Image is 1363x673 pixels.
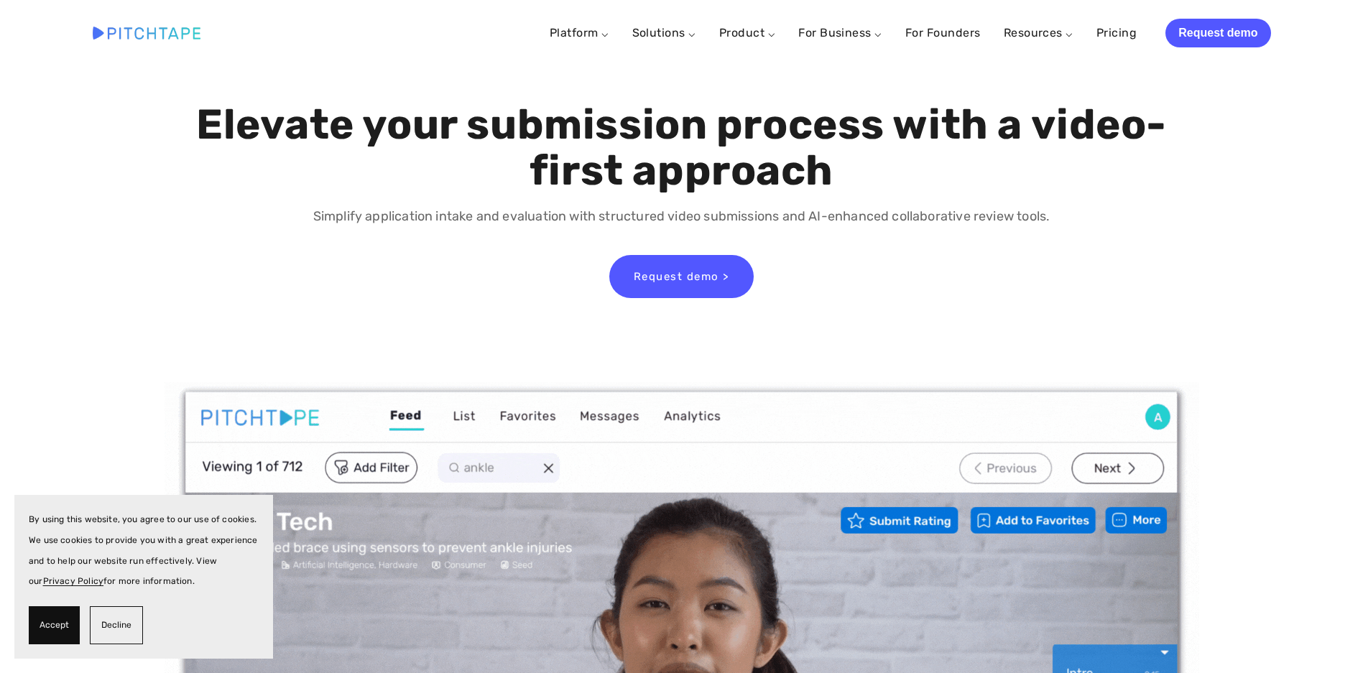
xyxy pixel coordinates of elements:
p: Simplify application intake and evaluation with structured video submissions and AI-enhanced coll... [193,206,1170,227]
a: Solutions ⌵ [632,26,696,40]
p: By using this website, you agree to our use of cookies. We use cookies to provide you with a grea... [29,509,259,592]
a: Platform ⌵ [550,26,609,40]
a: For Business ⌵ [798,26,882,40]
span: Decline [101,615,131,636]
img: Pitchtape | Video Submission Management Software [93,27,200,39]
span: Accept [40,615,69,636]
a: Request demo [1165,19,1270,47]
section: Cookie banner [14,495,273,659]
a: For Founders [905,20,981,46]
a: Pricing [1096,20,1137,46]
button: Accept [29,606,80,644]
a: Request demo > [609,255,754,298]
button: Decline [90,606,143,644]
a: Product ⌵ [719,26,775,40]
a: Resources ⌵ [1004,26,1073,40]
h1: Elevate your submission process with a video-first approach [193,102,1170,194]
a: Privacy Policy [43,576,104,586]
